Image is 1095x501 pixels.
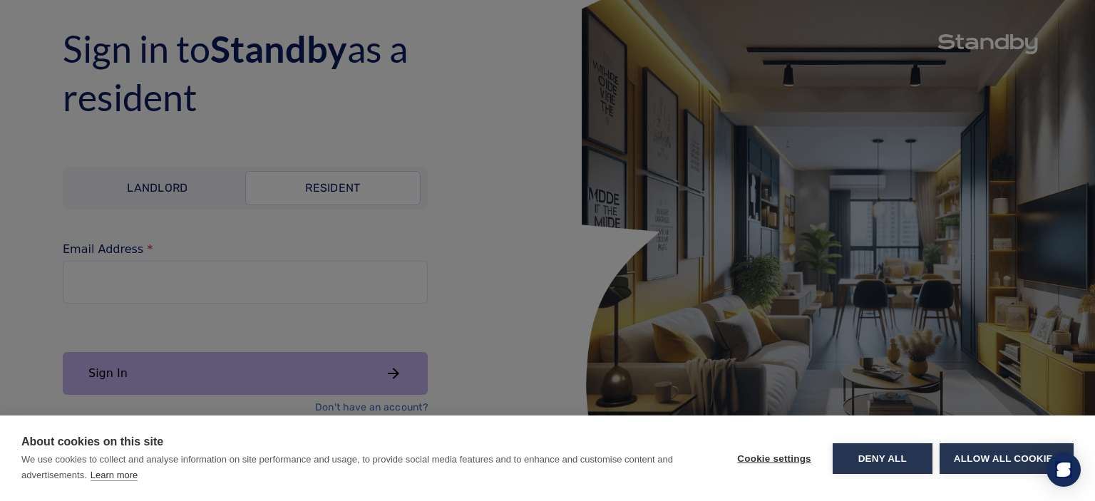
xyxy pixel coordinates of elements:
[1047,453,1081,487] div: Open Intercom Messenger
[21,435,163,448] strong: About cookies on this site
[21,454,673,480] p: We use cookies to collect and analyse information on site performance and usage, to provide socia...
[940,443,1074,474] button: Allow all cookies
[723,443,826,474] button: Cookie settings
[91,470,138,481] a: Learn more
[833,443,932,474] button: Deny all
